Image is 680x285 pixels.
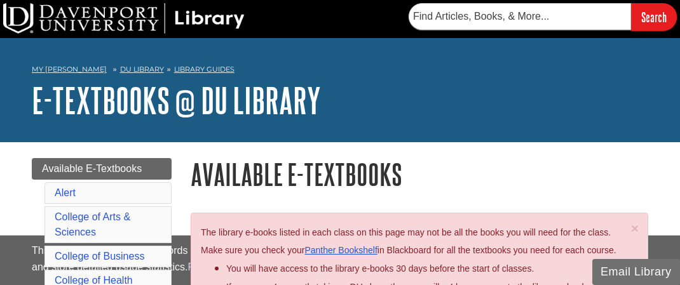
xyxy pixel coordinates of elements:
a: College of Arts & Sciences [55,211,130,237]
a: E-Textbooks @ DU Library [32,81,321,120]
button: Close [631,222,639,235]
input: Find Articles, Books, & More... [409,3,631,30]
span: The library e-books listed in each class on this page may not be all the books you will need for ... [201,227,616,256]
input: Search [631,3,677,30]
nav: breadcrumb [32,61,648,81]
a: Available E-Textbooks [32,158,172,180]
a: Library Guides [174,65,235,74]
a: Panther Bookshelf [304,245,377,255]
h1: Available E-Textbooks [191,158,648,190]
a: DU Library [120,65,164,74]
form: Searches DU Library's articles, books, and more [409,3,677,30]
span: You will have access to the library e-books 30 days before the start of classes. [226,263,534,274]
a: My [PERSON_NAME] [32,64,107,75]
a: College of Business [55,251,144,262]
span: × [631,221,639,235]
img: DU Library [3,3,245,34]
button: Email Library [592,259,680,285]
span: Available E-Textbooks [42,163,142,174]
a: Alert [55,187,76,198]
